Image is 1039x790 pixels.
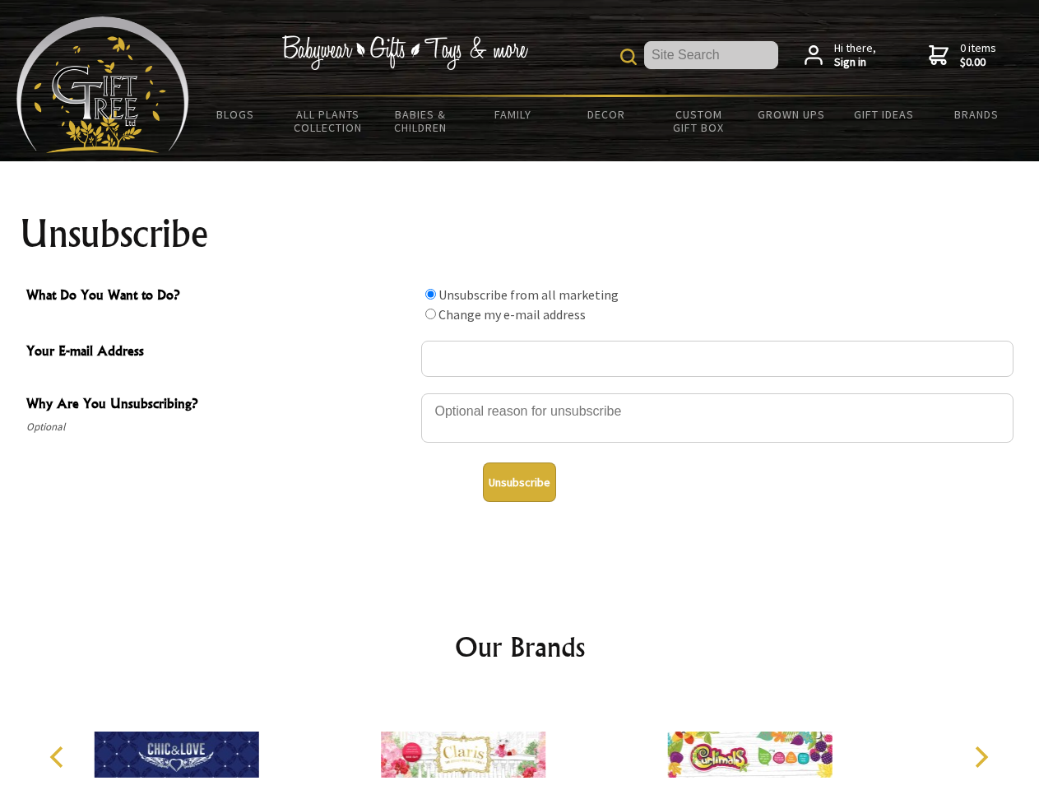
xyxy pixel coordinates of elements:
[834,55,876,70] strong: Sign in
[960,55,996,70] strong: $0.00
[644,41,778,69] input: Site Search
[20,214,1020,253] h1: Unsubscribe
[16,16,189,153] img: Babyware - Gifts - Toys and more...
[929,41,996,70] a: 0 items$0.00
[834,41,876,70] span: Hi there,
[805,41,876,70] a: Hi there,Sign in
[189,97,282,132] a: BLOGS
[421,393,1013,443] textarea: Why Are You Unsubscribing?
[438,306,586,323] label: Change my e-mail address
[962,739,999,775] button: Next
[930,97,1023,132] a: Brands
[559,97,652,132] a: Decor
[26,341,413,365] span: Your E-mail Address
[438,286,619,303] label: Unsubscribe from all marketing
[374,97,467,145] a: Babies & Children
[26,285,413,309] span: What Do You Want to Do?
[652,97,745,145] a: Custom Gift Box
[282,97,375,145] a: All Plants Collection
[421,341,1013,377] input: Your E-mail Address
[26,393,413,417] span: Why Are You Unsubscribing?
[41,739,77,775] button: Previous
[26,417,413,437] span: Optional
[467,97,560,132] a: Family
[744,97,837,132] a: Grown Ups
[620,49,637,65] img: product search
[281,35,528,70] img: Babywear - Gifts - Toys & more
[425,289,436,300] input: What Do You Want to Do?
[425,309,436,319] input: What Do You Want to Do?
[33,627,1007,667] h2: Our Brands
[837,97,930,132] a: Gift Ideas
[960,40,996,70] span: 0 items
[483,462,556,502] button: Unsubscribe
